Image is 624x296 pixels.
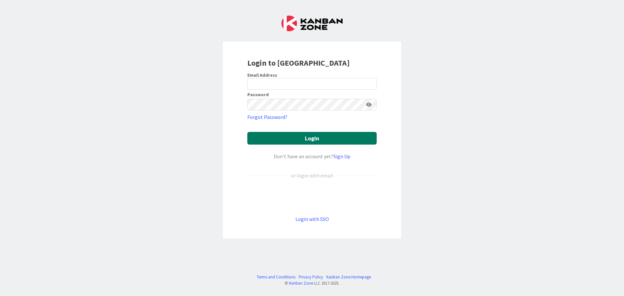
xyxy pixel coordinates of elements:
a: Forgot Password? [247,113,287,121]
a: Login with SSO [295,216,329,222]
img: Kanban Zone [281,16,343,31]
div: or login with email [289,172,335,179]
button: Login [247,132,377,145]
iframe: Sign in with Google Button [244,190,380,204]
div: Don’t have an account yet? [247,152,377,160]
div: © LLC 2017- 2025 . [253,280,371,286]
a: Privacy Policy [299,274,323,280]
a: Kanban Zone [289,280,313,286]
b: Login to [GEOGRAPHIC_DATA] [247,58,350,68]
a: Sign Up [333,153,350,160]
a: Kanban Zone Homepage [326,274,371,280]
label: Password [247,92,269,97]
label: Email Address [247,72,277,78]
a: Terms and Conditions [257,274,295,280]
